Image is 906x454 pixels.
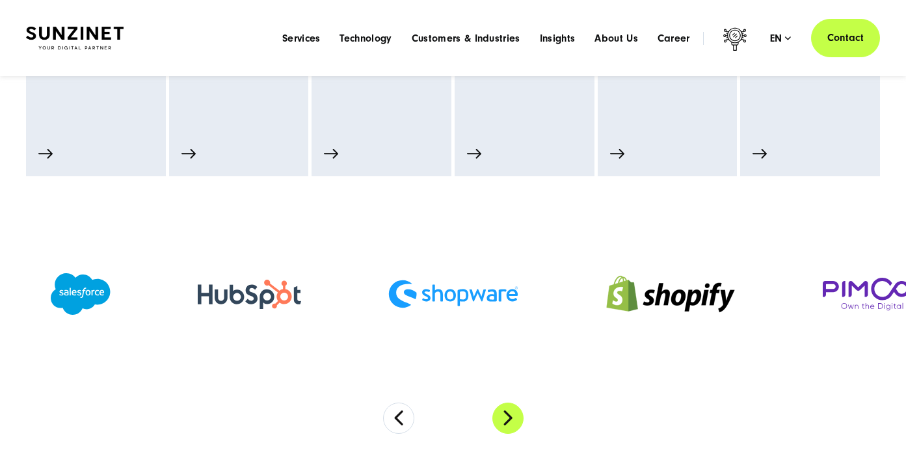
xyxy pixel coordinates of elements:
[198,280,301,309] img: HubSpot Gold Partner Agency - Digital Agency SUNZINET
[770,32,792,45] div: en
[606,259,736,329] img: Shopify Partner Agency - E-commerce Agency SUNZINET
[51,273,111,315] img: Salesforce Partner Agency - Digital Agency SUNZINET
[26,27,124,49] img: SUNZINET Full Service Digital Agentur
[388,280,518,308] img: Shopware Partner Agency - E-commerce Agency SUNZINET
[383,403,414,434] button: Previous
[594,32,638,45] a: About Us
[282,32,321,45] a: Services
[540,32,576,45] a: Insights
[340,32,392,45] a: Technology
[811,19,880,57] a: Contact
[412,32,520,45] a: Customers & Industries
[658,32,690,45] a: Career
[492,403,524,434] button: Next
